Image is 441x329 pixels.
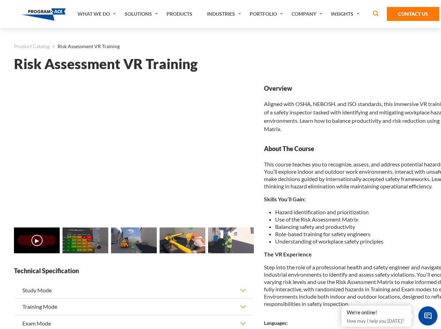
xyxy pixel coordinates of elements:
[14,84,253,218] iframe: Risk Assessment VR Training - Video 0
[14,227,60,253] img: Risk Assessment VR Training - Video 0
[14,282,253,298] button: Study Mode
[50,42,120,51] li: Risk Assessment VR Training
[31,235,43,246] button: ▶
[111,227,157,253] img: Risk Assessment VR Training - Preview 2
[63,227,108,253] img: Risk Assessment VR Training - Preview 1
[14,42,50,51] a: Product Catalog
[347,309,406,316] div: We're online!
[418,306,438,326] span: Chat Widget
[264,320,288,326] strong: Languages:
[347,317,406,325] p: How may I help you [DATE]?
[160,227,205,253] img: Risk Assessment VR Training - Preview 3
[14,299,253,315] button: Training Mode
[208,227,254,253] img: Risk Assessment VR Training - Preview 4
[22,8,66,21] img: Program-Ace
[387,7,439,21] a: Contact Us
[14,267,253,275] strong: Technical Specification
